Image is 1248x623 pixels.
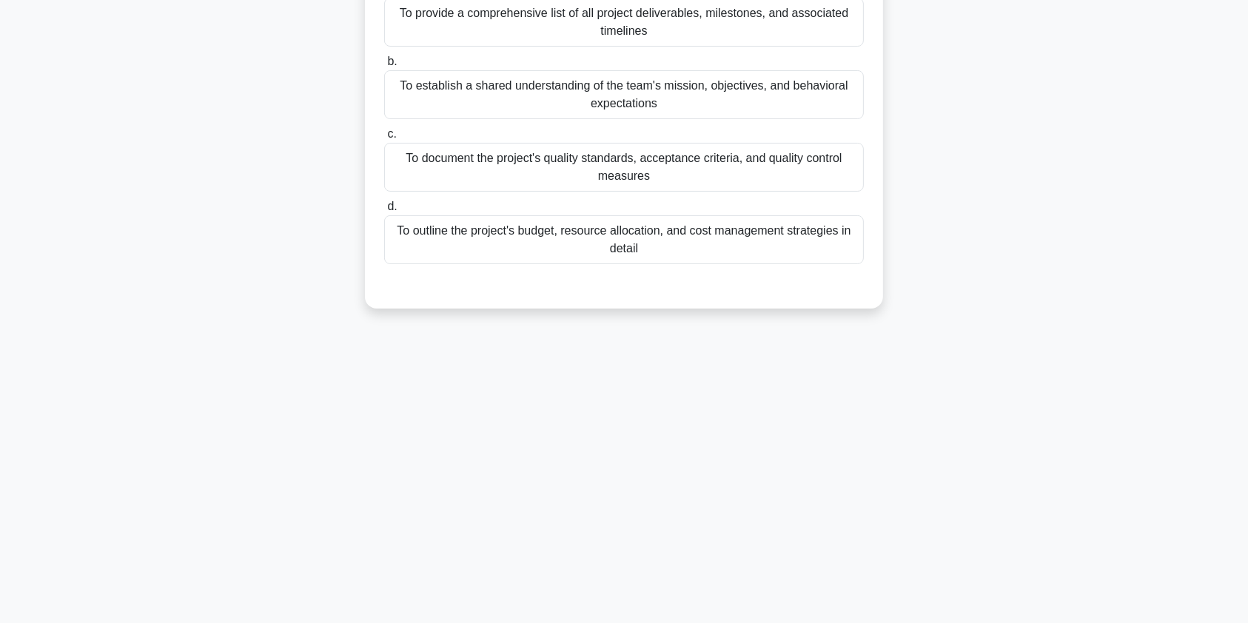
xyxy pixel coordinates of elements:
span: d. [387,200,397,212]
div: To document the project's quality standards, acceptance criteria, and quality control measures [384,143,864,192]
span: c. [387,127,396,140]
div: To outline the project's budget, resource allocation, and cost management strategies in detail [384,215,864,264]
span: b. [387,55,397,67]
div: To establish a shared understanding of the team's mission, objectives, and behavioral expectations [384,70,864,119]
